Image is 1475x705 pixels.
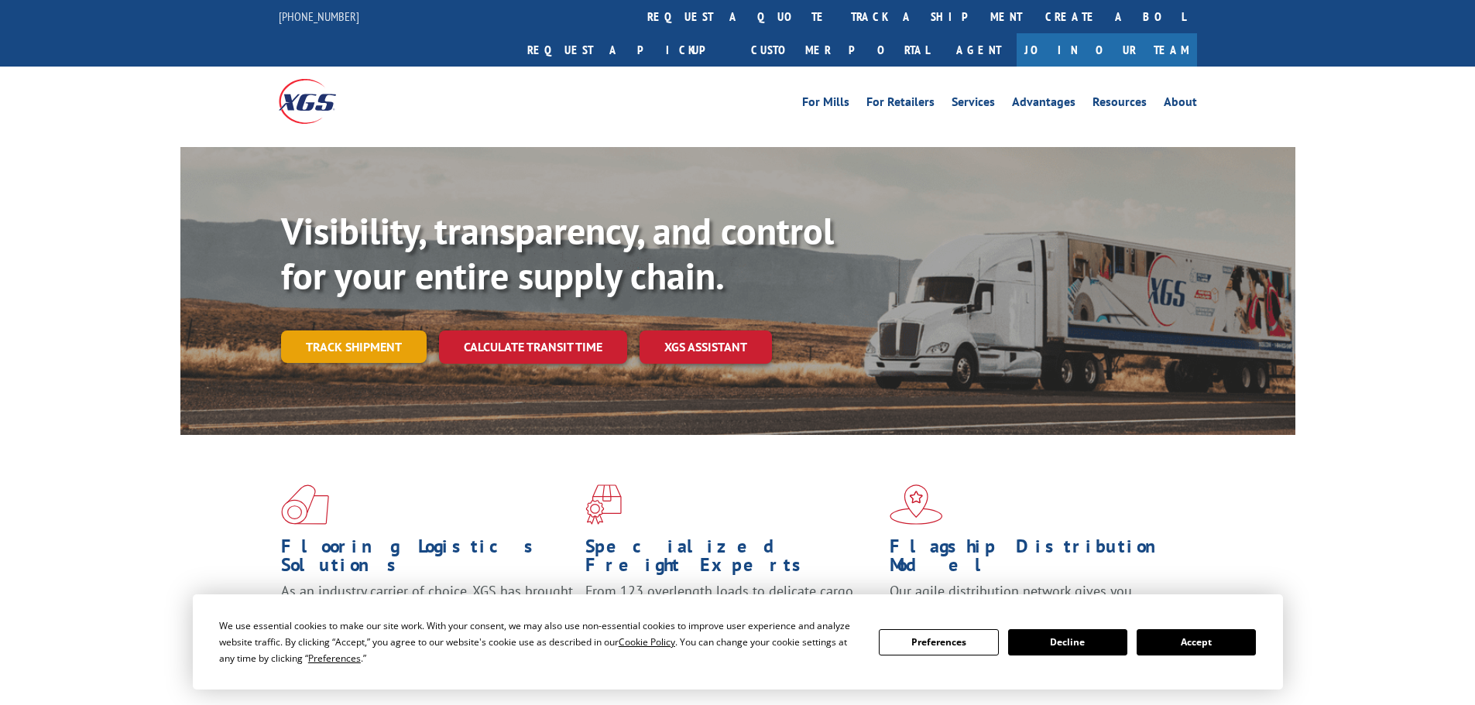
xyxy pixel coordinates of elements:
[952,96,995,113] a: Services
[941,33,1017,67] a: Agent
[585,537,878,582] h1: Specialized Freight Experts
[802,96,849,113] a: For Mills
[516,33,739,67] a: Request a pickup
[866,96,935,113] a: For Retailers
[585,484,622,525] img: xgs-icon-focused-on-flooring-red
[281,537,574,582] h1: Flooring Logistics Solutions
[890,484,943,525] img: xgs-icon-flagship-distribution-model-red
[1093,96,1147,113] a: Resources
[739,33,941,67] a: Customer Portal
[890,537,1182,582] h1: Flagship Distribution Model
[585,582,878,651] p: From 123 overlength loads to delicate cargo, our experienced staff knows the best way to move you...
[1017,33,1197,67] a: Join Our Team
[279,9,359,24] a: [PHONE_NUMBER]
[281,484,329,525] img: xgs-icon-total-supply-chain-intelligence-red
[1008,629,1127,655] button: Decline
[890,582,1175,618] span: Our agile distribution network gives you nationwide inventory management on demand.
[219,618,860,666] div: We use essential cookies to make our site work. With your consent, we may also use non-essential ...
[308,652,361,665] span: Preferences
[1137,629,1256,655] button: Accept
[1164,96,1197,113] a: About
[640,330,772,364] a: XGS ASSISTANT
[281,330,427,363] a: Track shipment
[439,330,627,364] a: Calculate transit time
[281,207,834,299] b: Visibility, transparency, and control for your entire supply chain.
[619,635,675,649] span: Cookie Policy
[879,629,998,655] button: Preferences
[193,594,1283,690] div: Cookie Consent Prompt
[1012,96,1075,113] a: Advantages
[281,582,573,637] span: As an industry carrier of choice, XGS has brought innovation and dedication to flooring logistics...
